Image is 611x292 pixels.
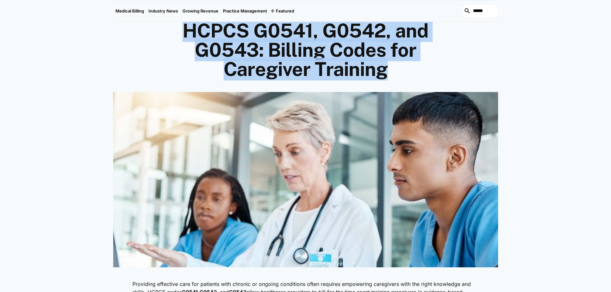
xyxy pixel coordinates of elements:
[276,8,294,13] div: Featured
[221,0,269,21] a: Practice Management
[146,0,180,21] a: Industry News
[152,21,460,79] h1: HCPCS G0541, G0542, and G0543: Billing Codes for Caregiver Training
[113,0,146,21] a: Medical Billing
[180,0,221,21] a: Growing Revenue
[269,0,296,21] div: Featured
